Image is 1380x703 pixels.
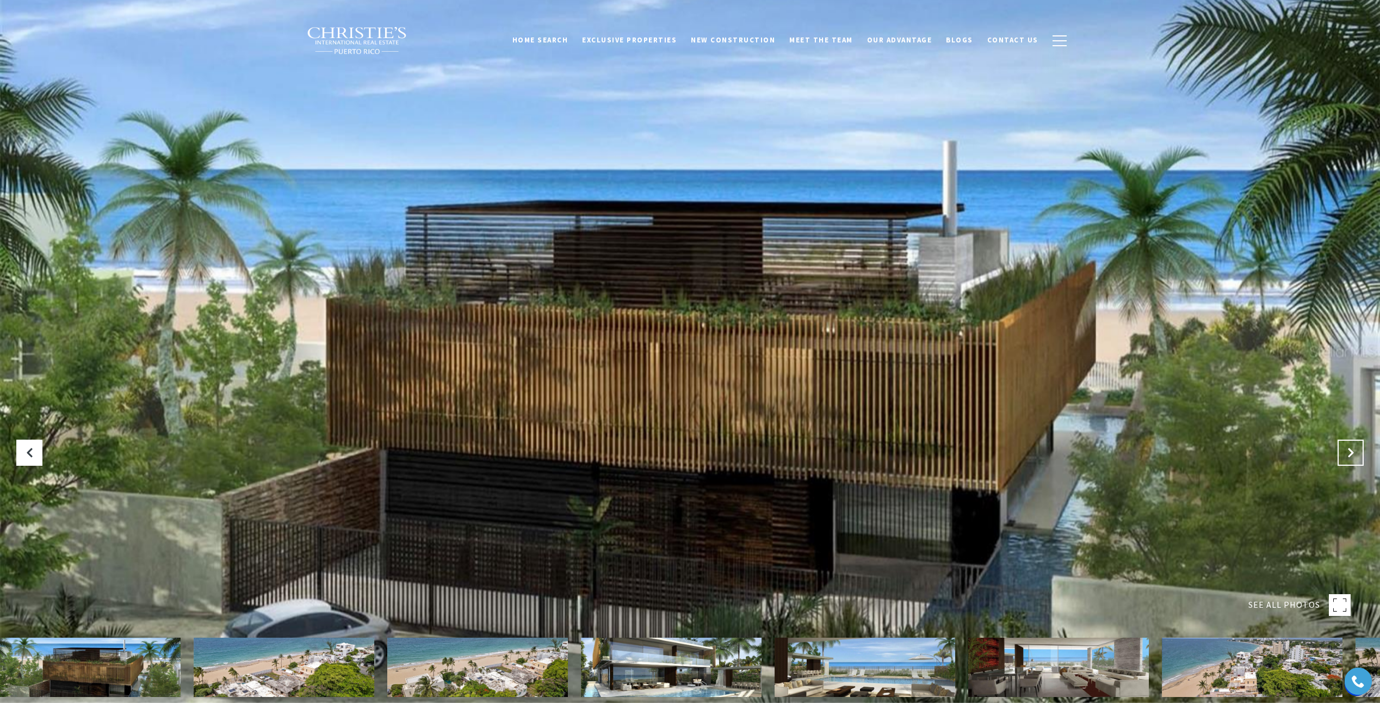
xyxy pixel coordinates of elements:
[939,30,980,51] a: Blogs
[1248,598,1320,612] span: SEE ALL PHOTOS
[691,35,775,45] span: New Construction
[782,30,860,51] a: Meet the Team
[867,35,932,45] span: Our Advantage
[16,440,42,466] button: Previous Slide
[987,35,1038,45] span: Contact Us
[860,30,939,51] a: Our Advantage
[968,638,1149,697] img: 2021 CALLE ITALIA
[946,35,973,45] span: Blogs
[1045,25,1074,57] button: button
[505,30,575,51] a: Home Search
[1338,440,1364,466] button: Next Slide
[582,35,677,45] span: Exclusive Properties
[684,30,782,51] a: New Construction
[1162,638,1342,697] img: 2021 CALLE ITALIA
[194,638,374,697] img: 2021 CALLE ITALIA
[387,638,568,697] img: 2021 CALLE ITALIA
[775,638,955,697] img: 2021 CALLE ITALIA
[307,27,408,55] img: Christie's International Real Estate black text logo
[581,638,762,697] img: 2021 CALLE ITALIA
[575,30,684,51] a: Exclusive Properties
